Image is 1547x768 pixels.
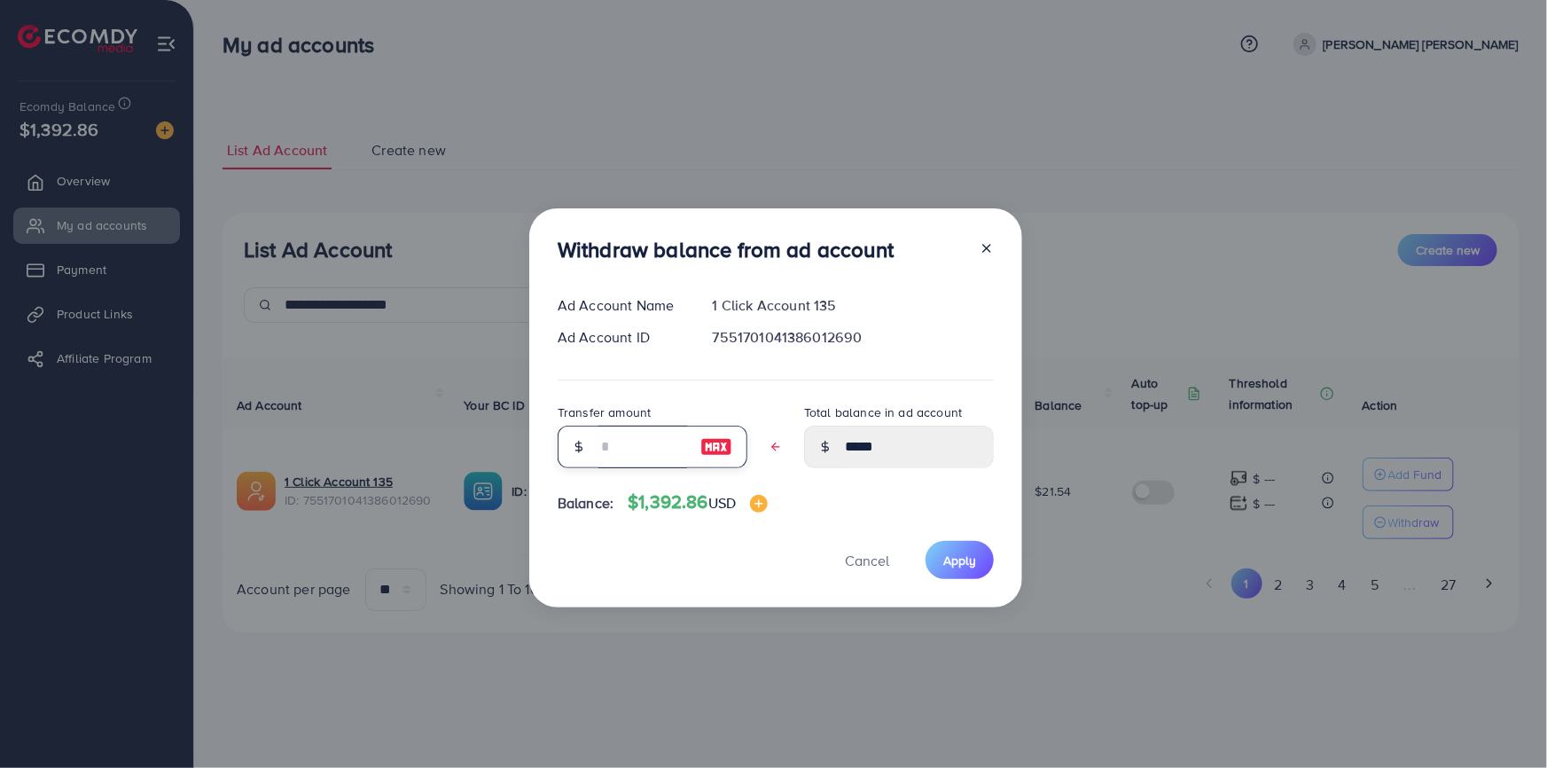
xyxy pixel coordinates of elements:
[558,493,613,513] span: Balance:
[823,541,911,579] button: Cancel
[628,491,768,513] h4: $1,392.86
[558,237,894,263] h3: Withdraw balance from ad account
[750,495,768,513] img: image
[543,327,699,348] div: Ad Account ID
[543,295,699,316] div: Ad Account Name
[1472,688,1534,755] iframe: Chat
[804,404,962,421] label: Total balance in ad account
[845,551,889,570] span: Cancel
[699,327,1008,348] div: 7551701041386012690
[700,436,732,458] img: image
[926,541,994,579] button: Apply
[558,404,651,421] label: Transfer amount
[943,552,976,569] span: Apply
[699,295,1008,316] div: 1 Click Account 135
[708,493,736,513] span: USD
